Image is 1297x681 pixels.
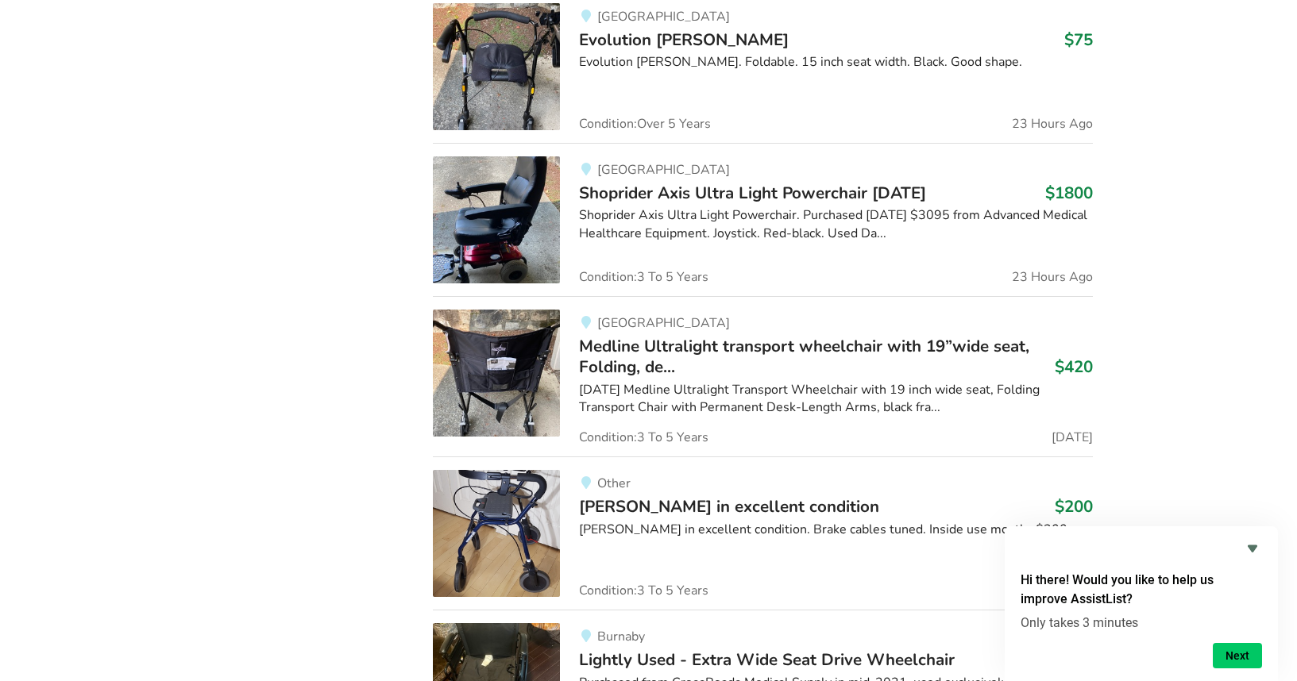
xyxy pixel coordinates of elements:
span: Condition: 3 To 5 Years [579,271,708,283]
div: [DATE] Medline Ultralight Transport Wheelchair with 19 inch wide seat, Folding Transport Chair wi... [579,381,1093,417]
span: Condition: Over 5 Years [579,117,711,130]
button: Hide survey [1243,539,1262,558]
img: mobility-evolution walker [433,3,560,130]
span: Other [597,475,631,492]
span: Medline Ultralight transport wheelchair with 19”wide seat, Folding, de... [579,335,1029,378]
div: Evolution [PERSON_NAME]. Foldable. 15 inch seat width. Black. Good shape. [579,53,1093,71]
span: Condition: 3 To 5 Years [579,431,708,444]
img: mobility-shoprider axis ultra light powerchair may 2022 [433,156,560,283]
div: [PERSON_NAME] in excellent condition. Brake cables tuned. Inside use mostly. $200. [579,521,1093,539]
img: mobility-medline ultralight transport wheelchair with 19”wide seat, folding, desk-length arms, bl... [433,310,560,437]
a: mobility-medline ultralight transport wheelchair with 19”wide seat, folding, desk-length arms, bl... [433,296,1093,457]
span: Shoprider Axis Ultra Light Powerchair [DATE] [579,182,926,204]
span: [GEOGRAPHIC_DATA] [597,314,730,332]
h3: $1800 [1045,183,1093,203]
span: Evolution [PERSON_NAME] [579,29,789,51]
button: Next question [1213,643,1262,668]
h3: $420 [1055,356,1093,377]
a: mobility-walker in excellent conditionOther[PERSON_NAME] in excellent condition$200[PERSON_NAME] ... [433,456,1093,610]
h2: Hi there! Would you like to help us improve AssistList? [1021,571,1262,609]
div: Shoprider Axis Ultra Light Powerchair. Purchased [DATE] $3095 from Advanced Medical Healthcare Eq... [579,206,1093,243]
span: [GEOGRAPHIC_DATA] [597,161,730,179]
span: [GEOGRAPHIC_DATA] [597,8,730,25]
span: Lightly Used - Extra Wide Seat Drive Wheelchair [579,648,955,671]
span: 23 Hours Ago [1012,117,1093,130]
span: Condition: 3 To 5 Years [579,584,708,597]
span: [PERSON_NAME] in excellent condition [579,495,879,517]
span: 23 Hours Ago [1012,271,1093,283]
span: [DATE] [1052,431,1093,444]
img: mobility-walker in excellent condition [433,470,560,597]
h3: $75 [1064,29,1093,50]
p: Only takes 3 minutes [1021,615,1262,630]
h3: $200 [1055,496,1093,517]
a: mobility-shoprider axis ultra light powerchair may 2022[GEOGRAPHIC_DATA]Shoprider Axis Ultra Ligh... [433,143,1093,296]
span: Burnaby [597,628,645,645]
div: Hi there! Would you like to help us improve AssistList? [1021,539,1262,668]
